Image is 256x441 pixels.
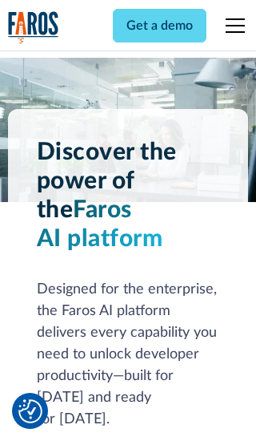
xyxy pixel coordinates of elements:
a: Get a demo [113,9,206,42]
span: Faros AI platform [37,198,163,251]
div: Designed for the enterprise, the Faros AI platform delivers every capability you need to unlock d... [37,279,220,431]
button: Cookie Settings [18,399,42,423]
div: menu [216,6,248,45]
img: Logo of the analytics and reporting company Faros. [8,11,59,44]
h1: Discover the power of the [37,138,220,253]
a: home [8,11,59,44]
img: Revisit consent button [18,399,42,423]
